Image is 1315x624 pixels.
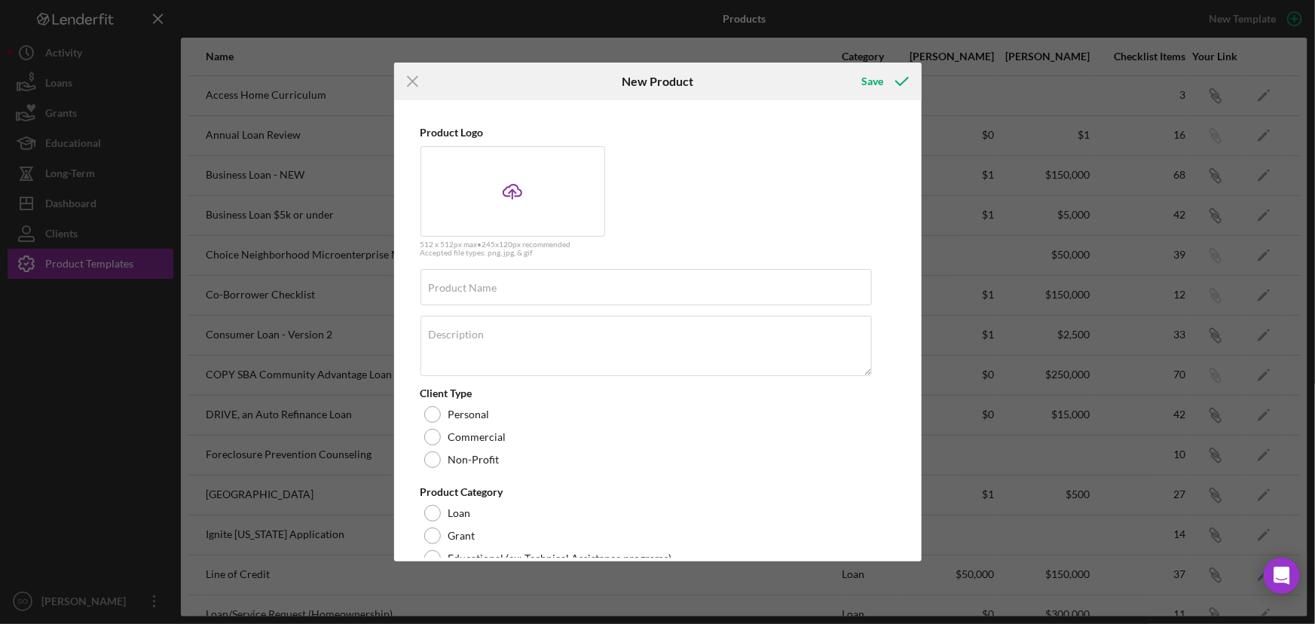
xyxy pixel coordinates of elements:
label: Description [429,329,485,341]
label: Educational (ex: Technical Assistance programs) [448,552,672,564]
div: Save [861,66,883,96]
label: Non-Profit [448,454,500,466]
button: Save [846,66,921,96]
div: 512 x 512px max • 245 x 120 px recommended [420,240,873,249]
label: Product Name [429,282,497,294]
div: Client Type [420,387,873,399]
label: Loan [448,507,471,519]
div: Open Intercom Messenger [1264,558,1300,594]
h6: New Product [622,75,693,88]
div: Accepted file types: png, jpg, & gif [420,249,873,258]
label: Personal [448,408,490,421]
div: Product Category [420,486,873,498]
label: Grant [448,530,476,542]
label: Commercial [448,431,506,443]
label: Product Logo [420,126,484,139]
